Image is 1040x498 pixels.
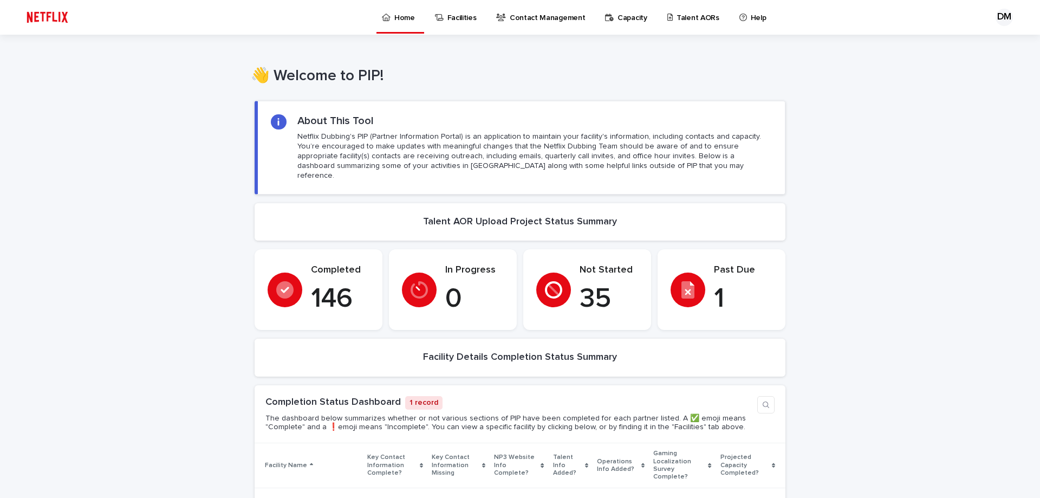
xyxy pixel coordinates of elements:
p: Netflix Dubbing's PIP (Partner Information Portal) is an application to maintain your facility's ... [297,132,772,181]
p: The dashboard below summarizes whether or not various sections of PIP have been completed for eac... [265,414,753,432]
p: 35 [580,283,638,315]
img: ifQbXi3ZQGMSEF7WDB7W [22,7,73,28]
p: 1 [714,283,772,315]
h2: Facility Details Completion Status Summary [423,352,617,364]
p: Key Contact Information Complete? [367,451,417,479]
p: Projected Capacity Completed? [720,451,769,479]
p: NP3 Website Info Complete? [494,451,538,479]
p: Completed [311,264,369,276]
p: Past Due [714,264,772,276]
p: 146 [311,283,369,315]
p: 0 [445,283,504,315]
p: Facility Name [265,460,307,471]
div: DM [996,9,1013,26]
p: Not Started [580,264,638,276]
p: 1 record [405,396,443,410]
a: Completion Status Dashboard [265,397,401,407]
h2: Talent AOR Upload Project Status Summary [423,216,617,228]
h2: About This Tool [297,114,374,127]
p: Operations Info Added? [597,456,639,476]
p: Talent Info Added? [553,451,582,479]
p: In Progress [445,264,504,276]
h1: 👋 Welcome to PIP! [251,67,782,86]
p: Gaming Localization Survey Complete? [653,448,705,483]
p: Key Contact Information Missing [432,451,479,479]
